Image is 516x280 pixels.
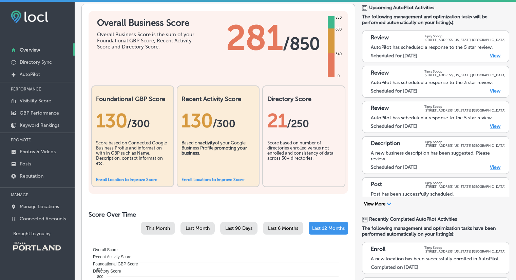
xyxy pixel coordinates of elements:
div: 0 [336,74,341,79]
p: [STREET_ADDRESS][US_STATE] [GEOGRAPHIC_DATA] [424,38,505,42]
div: 21 [267,109,340,132]
span: / 300 [127,118,150,130]
span: / 850 [283,34,320,54]
p: Tipsy Scoop [424,140,505,144]
a: View [490,88,500,94]
a: Enroll Locations to Improve Score [181,177,245,182]
span: /300 [213,118,235,130]
p: Tipsy Scoop [424,181,505,185]
p: [STREET_ADDRESS][US_STATE] [GEOGRAPHIC_DATA] [424,185,505,188]
span: Foundational GBP Score [88,262,138,266]
label: Scheduled for [DATE] [371,53,417,59]
span: Recent Activity Score [88,255,131,259]
b: promoting your business [181,145,247,156]
span: The following management and optimization tasks will be performed automatically on your listing(s): [362,14,509,25]
p: Tipsy Scoop [424,246,505,249]
div: Based on of your Google Business Profile . [181,140,255,174]
div: 130 [181,109,255,132]
span: Last 12 Months [312,225,345,231]
div: 340 [334,52,343,57]
img: Travel Portland [13,242,61,251]
div: 680 [334,27,343,32]
span: Overall Score [88,247,118,252]
p: Manage Locations [20,204,59,209]
p: GBP Performance [20,110,59,116]
p: AutoPilot [20,72,40,77]
p: Tipsy Scoop [424,69,505,73]
span: Last 90 Days [225,225,252,231]
h2: Recent Activity Score [181,95,255,103]
p: Directory Sync [20,59,52,65]
p: [STREET_ADDRESS][US_STATE] [GEOGRAPHIC_DATA] [424,73,505,77]
p: Overview [20,47,40,53]
div: A new location has been successfully enrolled in AutoPilot. [371,256,505,262]
div: AutoPilot has scheduled a response to the 5 star review. [371,44,505,50]
span: Upcoming AutoPilot Activities [369,5,434,11]
p: Enroll [371,246,385,253]
span: Directory Score [88,269,121,274]
div: Overall Business Score is the sum of your Foundational GBP Score, Recent Activity Score and Direc... [97,32,199,50]
p: Description [371,140,400,147]
p: [STREET_ADDRESS][US_STATE] [GEOGRAPHIC_DATA] [424,249,505,253]
span: Recently Completed AutoPilot Activities [369,216,457,222]
div: Score based on Connected Google Business Profile and information with in GBP such as Name, Descri... [96,140,169,174]
span: The following management and optimization tasks have been performed automatically on your listing... [362,225,509,237]
p: Review [371,105,389,112]
p: Brought to you by [13,231,75,236]
a: View [490,164,500,170]
h2: Directory Score [267,95,340,103]
tspan: 850 [97,267,103,271]
p: Photos & Videos [20,149,56,155]
a: View [490,53,500,59]
tspan: 800 [97,275,103,279]
p: Keyword Rankings [20,122,59,128]
h2: Foundational GBP Score [96,95,169,103]
p: Reputation [20,173,43,179]
div: Post has been successfully scheduled. [371,191,505,197]
p: Posts [20,161,31,167]
div: 850 [334,15,343,20]
p: Connected Accounts [20,216,66,222]
div: 130 [96,109,169,132]
label: Scheduled for [DATE] [371,88,417,94]
p: Tipsy Scoop [424,105,505,108]
b: activity [200,140,215,145]
div: Score based on number of directories enrolled versus not enrolled and consistency of data across ... [267,140,340,174]
a: Enroll Location to Improve Score [96,177,157,182]
p: Post [371,181,382,188]
label: Scheduled for [DATE] [371,164,417,170]
p: Tipsy Scoop [424,34,505,38]
button: View More [362,201,394,207]
label: Completed on [DATE] [371,264,418,270]
h1: Overall Business Score [97,18,199,28]
p: Review [371,69,389,77]
span: Last 6 Months [268,225,298,231]
h2: Score Over Time [89,211,348,218]
div: A new business description has been suggested. Please review. [371,150,505,162]
img: fda3e92497d09a02dc62c9cd864e3231.png [11,11,48,23]
p: Visibility Score [20,98,51,104]
a: View [490,123,500,129]
span: Last Month [186,225,210,231]
label: Scheduled for [DATE] [371,123,417,129]
p: Review [371,34,389,42]
span: 281 [226,18,283,58]
p: [STREET_ADDRESS][US_STATE] [GEOGRAPHIC_DATA] [424,108,505,112]
p: [STREET_ADDRESS][US_STATE] [GEOGRAPHIC_DATA] [424,144,505,147]
span: /250 [287,118,309,130]
div: AutoPilot has scheduled a response to the 5 star review. [371,115,505,121]
span: This Month [146,225,170,231]
div: AutoPilot has scheduled a response to the 3 star review. [371,80,505,85]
